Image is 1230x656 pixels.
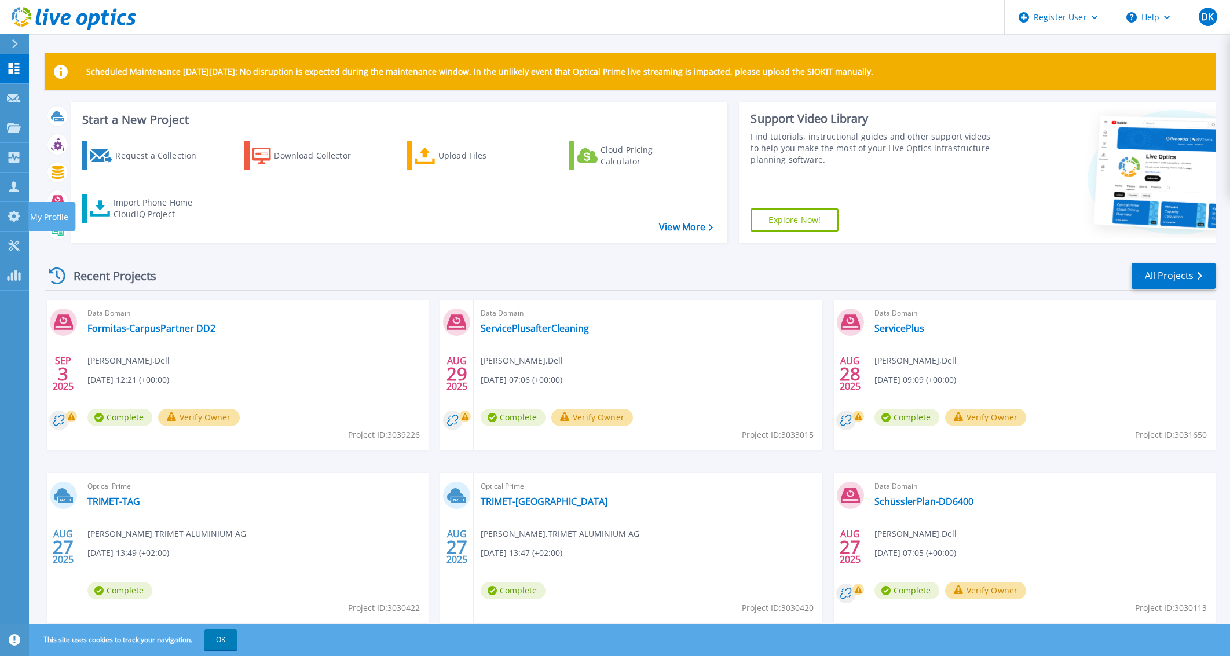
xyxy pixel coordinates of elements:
a: View More [659,222,713,233]
span: [PERSON_NAME] , Dell [481,354,563,367]
p: My Profile [30,202,68,232]
span: Project ID: 3030420 [742,602,814,614]
div: AUG 2025 [446,526,468,568]
span: [PERSON_NAME] , Dell [874,527,957,540]
button: Verify Owner [158,409,240,426]
span: [PERSON_NAME] , TRIMET ALUMINIUM AG [481,527,639,540]
a: ServicePlus [874,322,924,334]
span: [DATE] 13:49 (+02:00) [87,547,169,559]
span: [DATE] 12:21 (+00:00) [87,373,169,386]
div: AUG 2025 [446,353,468,395]
div: AUG 2025 [839,526,861,568]
div: Import Phone Home CloudIQ Project [114,197,204,220]
a: TRIMET-TAG [87,496,140,507]
div: Request a Collection [115,144,208,167]
span: [PERSON_NAME] , Dell [874,354,957,367]
a: Upload Files [407,141,536,170]
span: Data Domain [874,307,1209,320]
h3: Start a New Project [82,113,713,126]
button: Verify Owner [945,582,1027,599]
span: Project ID: 3030113 [1135,602,1207,614]
span: Project ID: 3033015 [742,428,814,441]
span: Data Domain [481,307,815,320]
a: All Projects [1132,263,1216,289]
div: SEP 2025 [52,353,74,395]
button: Verify Owner [945,409,1027,426]
span: [DATE] 07:06 (+00:00) [481,373,562,386]
span: 27 [840,542,861,552]
span: Optical Prime [87,480,422,493]
div: AUG 2025 [52,526,74,568]
div: AUG 2025 [839,353,861,395]
a: ServicePlusafterCleaning [481,322,589,334]
span: Complete [481,582,546,599]
span: 29 [446,369,467,379]
span: [DATE] 09:09 (+00:00) [874,373,956,386]
span: [PERSON_NAME] , TRIMET ALUMINIUM AG [87,527,246,540]
button: Verify Owner [551,409,633,426]
a: Request a Collection [82,141,211,170]
span: Project ID: 3039226 [348,428,420,441]
span: Complete [481,409,546,426]
span: Complete [874,582,939,599]
div: Cloud Pricing Calculator [601,144,693,167]
div: Find tutorials, instructional guides and other support videos to help you make the most of your L... [751,131,995,166]
a: SchüsslerPlan-DD6400 [874,496,973,507]
span: This site uses cookies to track your navigation. [32,629,237,650]
span: DK [1201,12,1214,21]
a: Download Collector [244,141,374,170]
span: [DATE] 07:05 (+00:00) [874,547,956,559]
a: Explore Now! [751,208,839,232]
span: Complete [874,409,939,426]
a: Cloud Pricing Calculator [569,141,698,170]
p: Scheduled Maintenance [DATE][DATE]: No disruption is expected during the maintenance window. In t... [86,67,873,76]
div: Support Video Library [751,111,995,126]
span: Data Domain [87,307,422,320]
span: Data Domain [874,480,1209,493]
div: Download Collector [274,144,367,167]
a: Formitas-CarpusPartner DD2 [87,322,215,334]
span: Complete [87,582,152,599]
span: Optical Prime [481,480,815,493]
button: OK [204,629,237,650]
div: Upload Files [438,144,531,167]
div: Recent Projects [45,262,172,290]
span: Project ID: 3031650 [1135,428,1207,441]
a: TRIMET-[GEOGRAPHIC_DATA] [481,496,607,507]
span: 27 [446,542,467,552]
span: Project ID: 3030422 [348,602,420,614]
span: [PERSON_NAME] , Dell [87,354,170,367]
span: 3 [58,369,68,379]
span: [DATE] 13:47 (+02:00) [481,547,562,559]
span: 27 [53,542,74,552]
span: 28 [840,369,861,379]
span: Complete [87,409,152,426]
